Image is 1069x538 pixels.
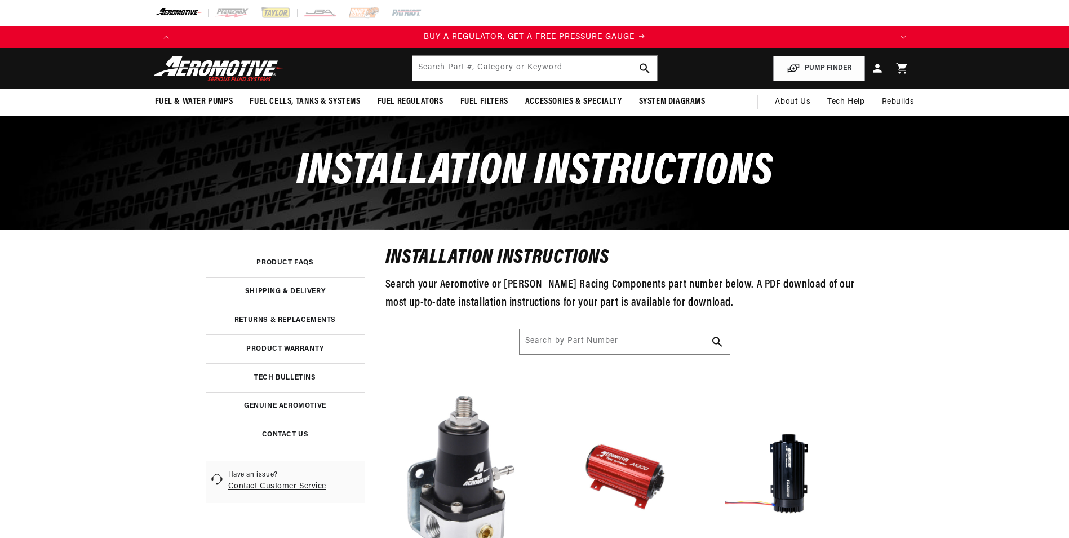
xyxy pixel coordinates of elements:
img: Aeromotive [150,55,291,82]
summary: Fuel Filters [452,89,517,115]
button: Translation missing: en.sections.announcements.previous_announcement [155,26,178,48]
h2: installation instructions [385,249,864,267]
span: Have an issue? [228,470,326,480]
input: Search by Part Number, Category or Keyword [412,56,657,81]
div: 1 of 4 [178,31,892,43]
span: Accessories & Specialty [525,96,622,108]
summary: Fuel Cells, Tanks & Systems [241,89,369,115]
span: Installation Instructions [296,150,773,195]
button: Search Part #, Category or Keyword [705,329,730,354]
span: Fuel & Water Pumps [155,96,233,108]
summary: System Diagrams [631,89,714,115]
summary: Fuel & Water Pumps [147,89,242,115]
button: PUMP FINDER [773,56,865,81]
button: search button [632,56,657,81]
span: Fuel Cells, Tanks & Systems [250,96,360,108]
summary: Fuel Regulators [369,89,452,115]
summary: Rebuilds [873,89,923,116]
span: System Diagrams [639,96,706,108]
slideshow-component: Translation missing: en.sections.announcements.announcement_bar [127,26,943,48]
div: Announcement [178,31,892,43]
input: Search Part #, Category or Keyword [520,329,730,354]
span: Search your Aeromotive or [PERSON_NAME] Racing Components part number below. A PDF download of ou... [385,279,855,308]
span: Rebuilds [882,96,915,108]
span: Tech Help [827,96,864,108]
span: Fuel Filters [460,96,508,108]
a: About Us [766,89,819,116]
summary: Accessories & Specialty [517,89,631,115]
span: Fuel Regulators [378,96,443,108]
span: About Us [775,98,810,106]
a: Contact Customer Service [228,482,326,491]
button: Translation missing: en.sections.announcements.next_announcement [892,26,915,48]
span: BUY A REGULATOR, GET A FREE PRESSURE GAUGE [424,33,635,41]
summary: Tech Help [819,89,873,116]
